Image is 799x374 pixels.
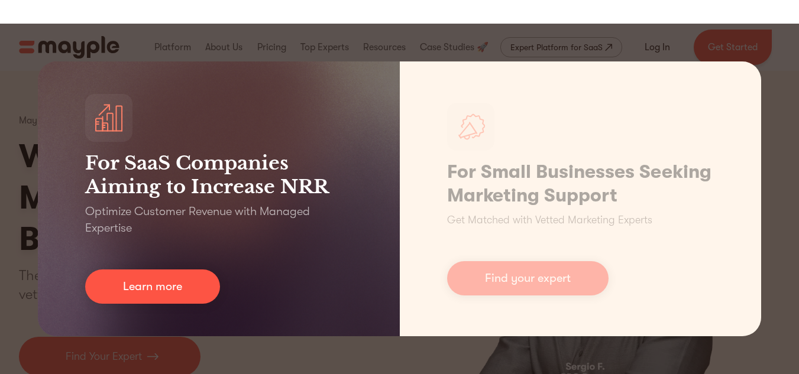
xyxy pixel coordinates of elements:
[85,203,352,236] p: Optimize Customer Revenue with Managed Expertise
[447,160,714,207] h1: For Small Businesses Seeking Marketing Support
[447,261,609,295] a: Find your expert
[85,151,352,199] h3: For SaaS Companies Aiming to Increase NRR
[85,269,220,304] a: Learn more
[447,212,652,228] p: Get Matched with Vetted Marketing Experts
